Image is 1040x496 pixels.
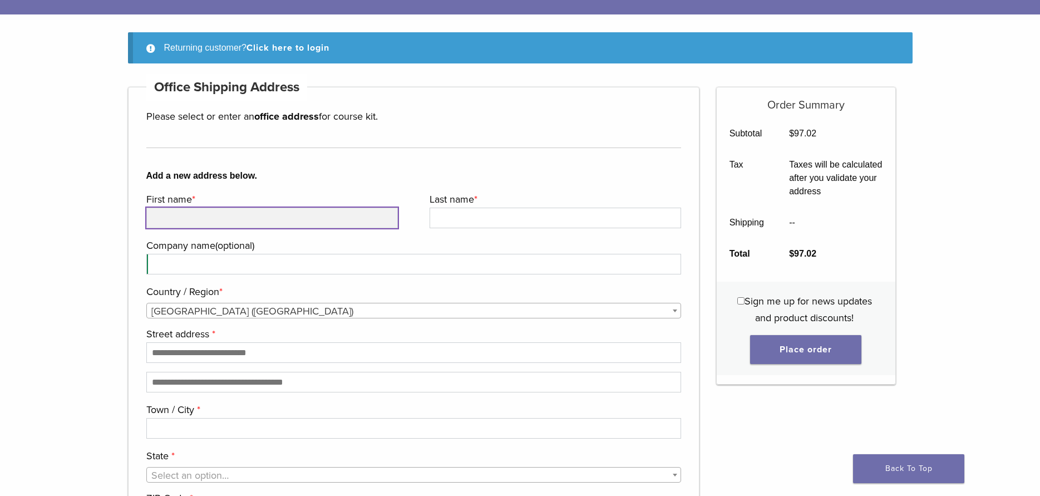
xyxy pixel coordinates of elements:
[146,237,679,254] label: Company name
[151,469,229,482] span: Select an option…
[430,191,678,208] label: Last name
[146,191,395,208] label: First name
[146,108,682,125] p: Please select or enter an for course kit.
[789,218,795,227] span: --
[789,249,794,258] span: $
[737,297,745,305] input: Sign me up for news updates and product discounts!
[146,283,679,300] label: Country / Region
[717,149,777,207] th: Tax
[146,326,679,342] label: Street address
[147,303,681,319] span: United States (US)
[146,448,679,464] label: State
[254,110,319,122] strong: office address
[247,42,329,53] a: Click here to login
[853,454,964,483] a: Back To Top
[750,335,861,364] button: Place order
[777,149,895,207] td: Taxes will be calculated after you validate your address
[146,74,308,101] h4: Office Shipping Address
[717,238,777,269] th: Total
[789,129,816,138] bdi: 97.02
[146,169,682,183] b: Add a new address below.
[146,401,679,418] label: Town / City
[146,303,682,318] span: Country / Region
[717,207,777,238] th: Shipping
[717,87,895,112] h5: Order Summary
[717,118,777,149] th: Subtotal
[745,295,872,324] span: Sign me up for news updates and product discounts!
[146,467,682,483] span: State
[789,249,816,258] bdi: 97.02
[128,32,913,63] div: Returning customer?
[789,129,794,138] span: $
[215,239,254,252] span: (optional)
